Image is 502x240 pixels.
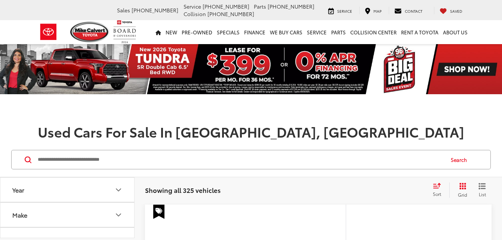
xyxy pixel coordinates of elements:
button: Grid View [449,182,473,197]
span: Map [373,8,382,14]
a: Parts [329,20,348,44]
a: Service [305,20,329,44]
input: Search by Make, Model, or Keyword [37,151,444,169]
a: Collision Center [348,20,399,44]
span: Sort [433,191,441,197]
button: YearYear [0,178,135,202]
span: Contact [405,8,422,14]
a: New [163,20,179,44]
span: Service [184,3,201,10]
span: Grid [458,191,467,198]
span: Collision [184,10,206,18]
div: Make [12,211,27,218]
span: Sales [117,6,130,14]
span: [PHONE_NUMBER] [207,10,254,18]
a: WE BUY CARS [268,20,305,44]
a: Specials [215,20,242,44]
span: Showing all 325 vehicles [145,185,221,194]
a: Contact [389,7,428,14]
span: Service [337,8,352,14]
a: Map [359,7,387,14]
span: [PHONE_NUMBER] [268,3,314,10]
button: Select sort value [429,182,449,197]
div: Year [12,186,24,193]
span: [PHONE_NUMBER] [132,6,178,14]
a: About Us [441,20,470,44]
span: [PHONE_NUMBER] [203,3,249,10]
a: Service [323,7,358,14]
a: Rent a Toyota [399,20,441,44]
a: Home [153,20,163,44]
a: Finance [242,20,268,44]
span: Parts [254,3,266,10]
span: Saved [450,8,462,14]
span: Special [153,204,164,219]
button: MakeMake [0,203,135,227]
img: Toyota [34,20,62,44]
img: Mike Calvert Toyota [70,22,110,42]
span: List [478,191,486,197]
div: Make [114,210,123,219]
div: Year [114,185,123,194]
button: List View [473,182,492,197]
button: Search [444,150,478,169]
a: Pre-Owned [179,20,215,44]
a: My Saved Vehicles [434,7,468,14]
